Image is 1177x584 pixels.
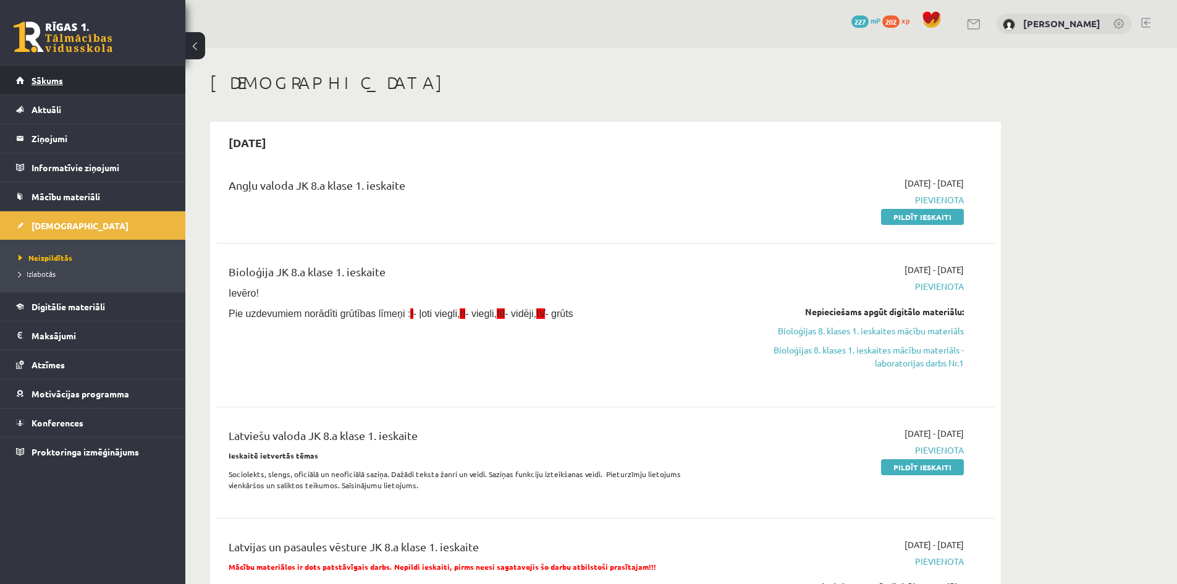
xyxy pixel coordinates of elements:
[32,153,170,182] legend: Informatīvie ziņojumi
[16,292,170,321] a: Digitālie materiāli
[731,444,964,457] span: Pievienota
[19,253,72,263] span: Neizpildītās
[536,308,545,319] span: IV
[882,15,916,25] a: 202 xp
[32,220,129,231] span: [DEMOGRAPHIC_DATA]
[32,417,83,428] span: Konferences
[16,182,170,211] a: Mācību materiāli
[229,451,318,460] strong: Ieskaitē ietvertās tēmas
[32,446,139,457] span: Proktoringa izmēģinājums
[32,301,105,312] span: Digitālie materiāli
[16,408,170,437] a: Konferences
[410,308,413,319] span: I
[1023,17,1100,30] a: [PERSON_NAME]
[229,562,656,572] span: Mācību materiālos ir dots patstāvīgais darbs. Nepildi ieskaiti, pirms neesi sagatavojis šo darbu ...
[16,350,170,379] a: Atzīmes
[731,555,964,568] span: Pievienota
[229,538,712,561] div: Latvijas un pasaules vēsture JK 8.a klase 1. ieskaite
[460,308,465,319] span: II
[16,379,170,408] a: Motivācijas programma
[731,305,964,318] div: Nepieciešams apgūt digitālo materiālu:
[32,388,129,399] span: Motivācijas programma
[16,438,170,466] a: Proktoringa izmēģinājums
[229,427,712,450] div: Latviešu valoda JK 8.a klase 1. ieskaite
[1003,19,1015,31] img: Alina Ščerbicka
[497,308,505,319] span: III
[16,211,170,240] a: [DEMOGRAPHIC_DATA]
[216,128,279,157] h2: [DATE]
[871,15,880,25] span: mP
[901,15,909,25] span: xp
[731,344,964,370] a: Bioloģijas 8. klases 1. ieskaites mācību materiāls - laboratorijas darbs Nr.1
[731,193,964,206] span: Pievienota
[210,72,1001,93] h1: [DEMOGRAPHIC_DATA]
[32,75,63,86] span: Sākums
[19,269,56,279] span: Izlabotās
[14,22,112,53] a: Rīgas 1. Tālmācības vidusskola
[19,268,173,279] a: Izlabotās
[905,538,964,551] span: [DATE] - [DATE]
[229,308,573,319] span: Pie uzdevumiem norādīti grūtības līmeņi : - ļoti viegli, - viegli, - vidēji, - grūts
[16,153,170,182] a: Informatīvie ziņojumi
[229,468,712,491] p: Sociolekts, slengs, oficiālā un neoficiālā saziņa. Dažādi teksta žanri un veidi. Saziņas funkciju...
[851,15,869,28] span: 227
[882,15,900,28] span: 202
[32,359,65,370] span: Atzīmes
[881,209,964,225] a: Pildīt ieskaiti
[851,15,880,25] a: 227 mP
[905,427,964,440] span: [DATE] - [DATE]
[229,263,712,286] div: Bioloģija JK 8.a klase 1. ieskaite
[19,252,173,263] a: Neizpildītās
[16,95,170,124] a: Aktuāli
[16,66,170,95] a: Sākums
[32,321,170,350] legend: Maksājumi
[731,324,964,337] a: Bioloģijas 8. klases 1. ieskaites mācību materiāls
[32,191,100,202] span: Mācību materiāli
[229,288,259,298] span: Ievēro!
[881,459,964,475] a: Pildīt ieskaiti
[229,177,712,200] div: Angļu valoda JK 8.a klase 1. ieskaite
[16,124,170,153] a: Ziņojumi
[16,321,170,350] a: Maksājumi
[32,104,61,115] span: Aktuāli
[32,124,170,153] legend: Ziņojumi
[905,177,964,190] span: [DATE] - [DATE]
[905,263,964,276] span: [DATE] - [DATE]
[731,280,964,293] span: Pievienota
